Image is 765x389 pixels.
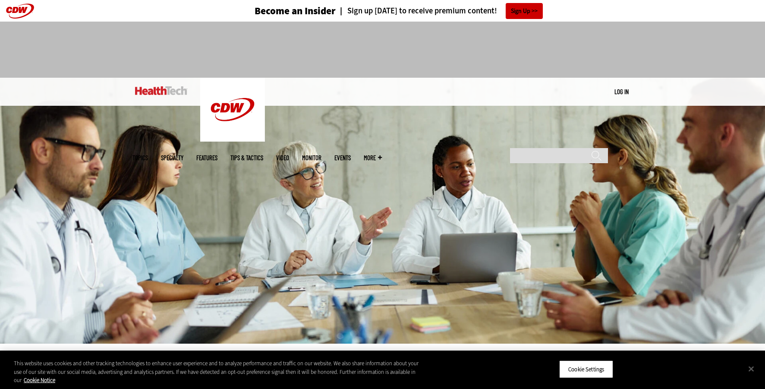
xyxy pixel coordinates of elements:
span: Topics [132,155,148,161]
a: Sign Up [506,3,543,19]
button: Close [742,359,761,378]
button: Cookie Settings [559,360,613,378]
div: This website uses cookies and other tracking technologies to enhance user experience and to analy... [14,359,421,385]
h3: Become an Insider [255,6,336,16]
a: CDW [200,135,265,144]
a: Events [334,155,351,161]
a: More information about your privacy [24,376,55,384]
div: User menu [614,87,629,96]
span: Specialty [161,155,183,161]
a: Tips & Tactics [230,155,263,161]
img: Home [200,78,265,142]
a: Become an Insider [222,6,336,16]
a: Log in [614,88,629,95]
a: Features [196,155,217,161]
a: Sign up [DATE] to receive premium content! [336,7,497,15]
span: More [364,155,382,161]
a: MonITor [302,155,321,161]
a: Video [276,155,289,161]
iframe: advertisement [226,30,540,69]
img: Home [135,86,187,95]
